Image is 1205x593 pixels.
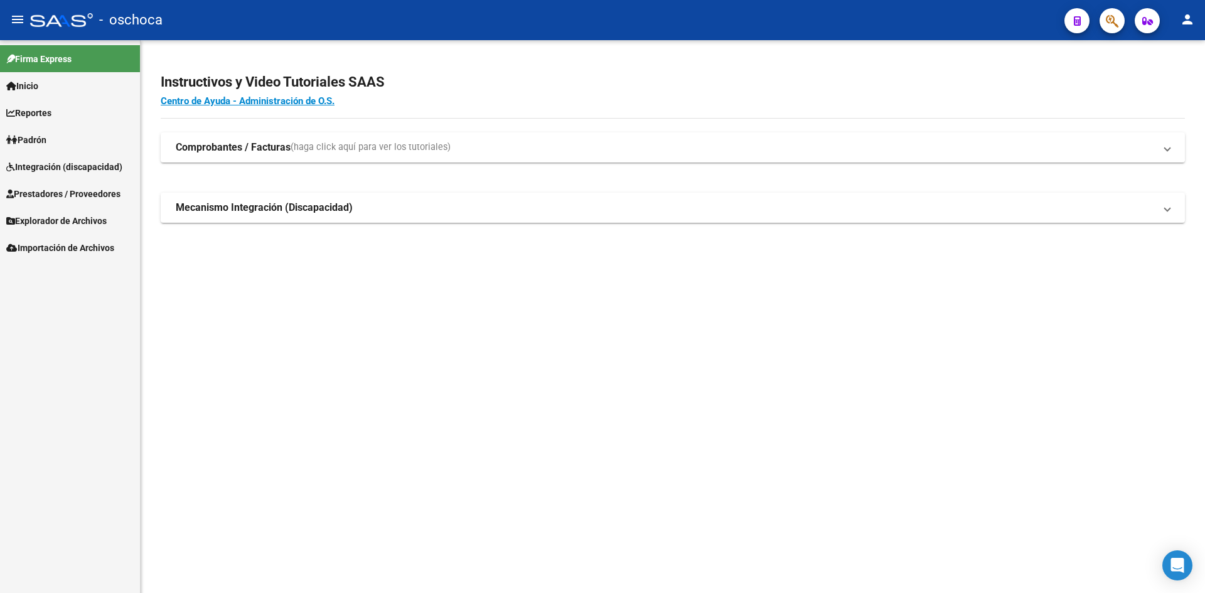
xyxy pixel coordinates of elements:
span: Inicio [6,79,38,93]
span: Integración (discapacidad) [6,160,122,174]
mat-icon: menu [10,12,25,27]
mat-expansion-panel-header: Mecanismo Integración (Discapacidad) [161,193,1185,223]
span: Padrón [6,133,46,147]
strong: Comprobantes / Facturas [176,141,291,154]
mat-expansion-panel-header: Comprobantes / Facturas(haga click aquí para ver los tutoriales) [161,132,1185,163]
span: - oschoca [99,6,163,34]
div: Open Intercom Messenger [1162,550,1192,580]
strong: Mecanismo Integración (Discapacidad) [176,201,353,215]
span: (haga click aquí para ver los tutoriales) [291,141,451,154]
span: Importación de Archivos [6,241,114,255]
span: Explorador de Archivos [6,214,107,228]
span: Reportes [6,106,51,120]
a: Centro de Ayuda - Administración de O.S. [161,95,335,107]
h2: Instructivos y Video Tutoriales SAAS [161,70,1185,94]
span: Firma Express [6,52,72,66]
mat-icon: person [1180,12,1195,27]
span: Prestadores / Proveedores [6,187,120,201]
